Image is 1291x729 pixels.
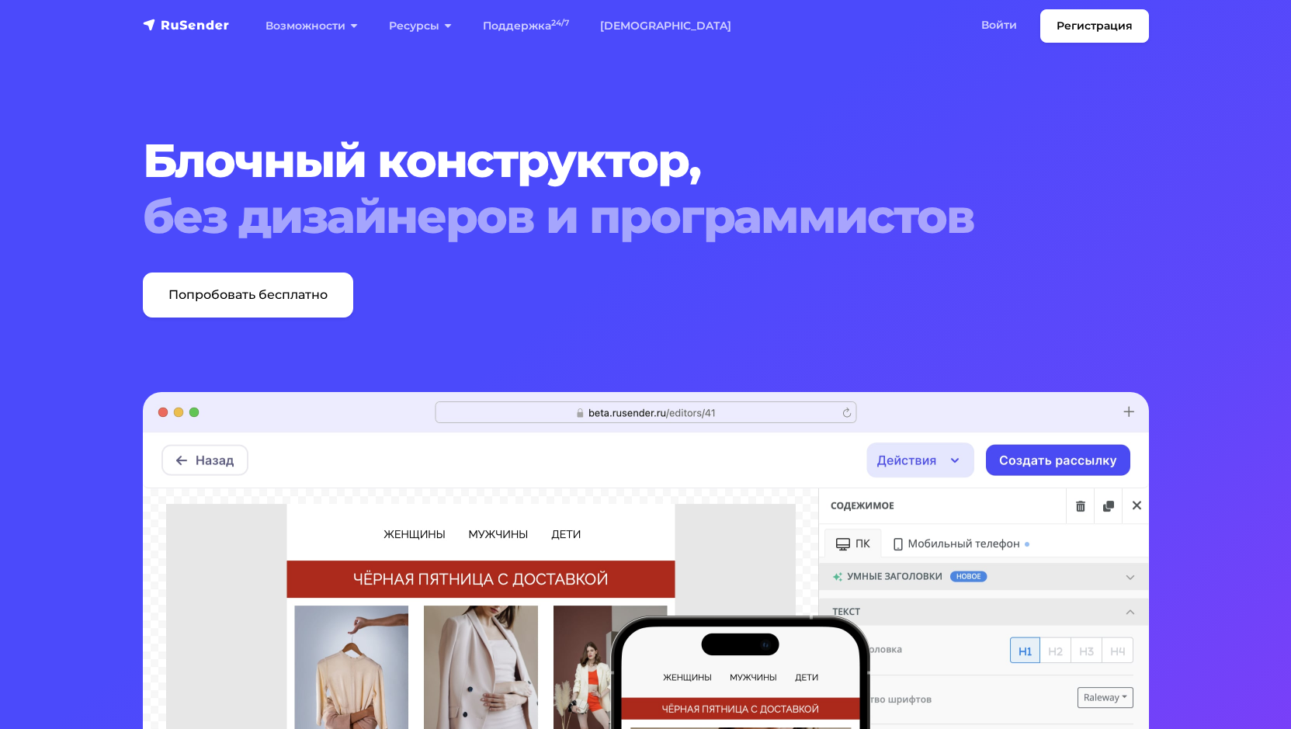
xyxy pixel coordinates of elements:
[966,9,1032,41] a: Войти
[143,133,1064,245] h1: Блочный конструктор,
[250,10,373,42] a: Возможности
[585,10,747,42] a: [DEMOGRAPHIC_DATA]
[551,18,569,28] sup: 24/7
[143,17,230,33] img: RuSender
[143,189,1064,245] span: без дизайнеров и программистов
[1040,9,1149,43] a: Регистрация
[373,10,467,42] a: Ресурсы
[143,273,353,318] a: Попробовать бесплатно
[467,10,585,42] a: Поддержка24/7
